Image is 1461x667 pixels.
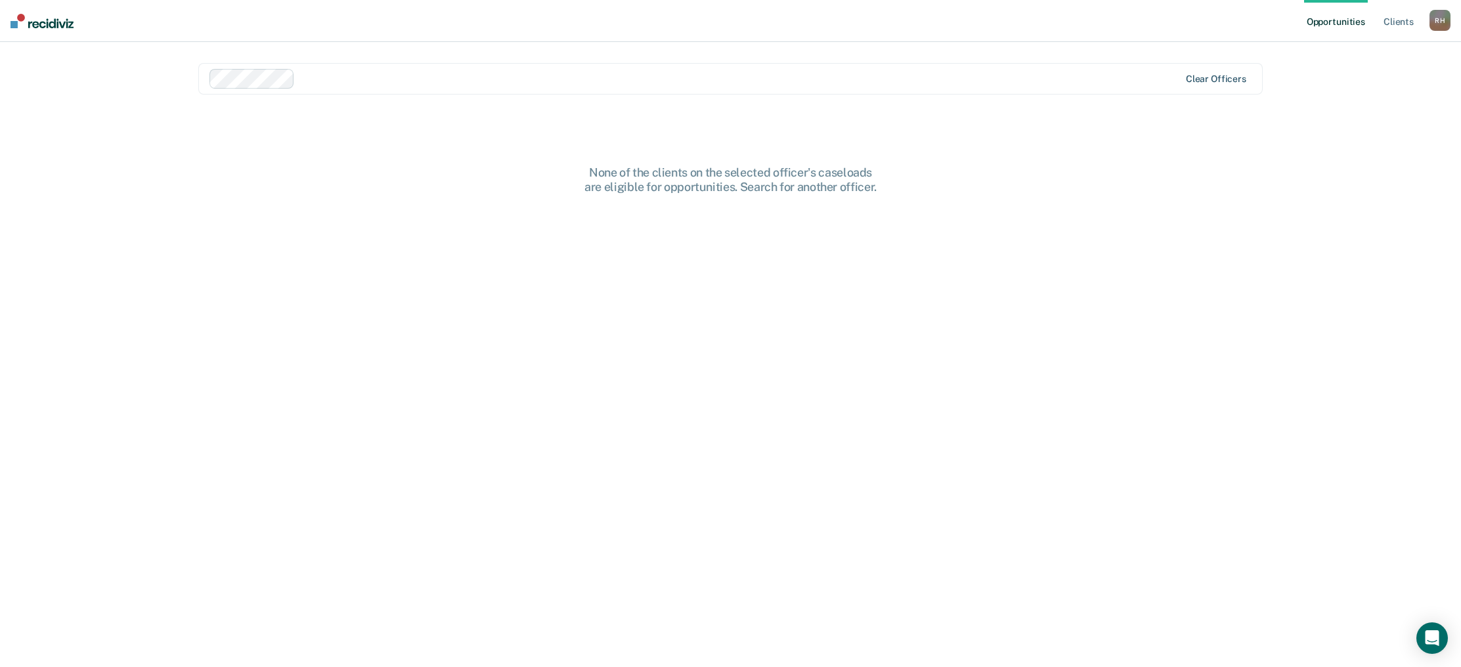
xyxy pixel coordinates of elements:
[1429,10,1450,31] button: RH
[1186,74,1246,85] div: Clear officers
[521,165,941,194] div: None of the clients on the selected officer's caseloads are eligible for opportunities. Search fo...
[11,14,74,28] img: Recidiviz
[1429,10,1450,31] div: R H
[1416,622,1448,654] div: Open Intercom Messenger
